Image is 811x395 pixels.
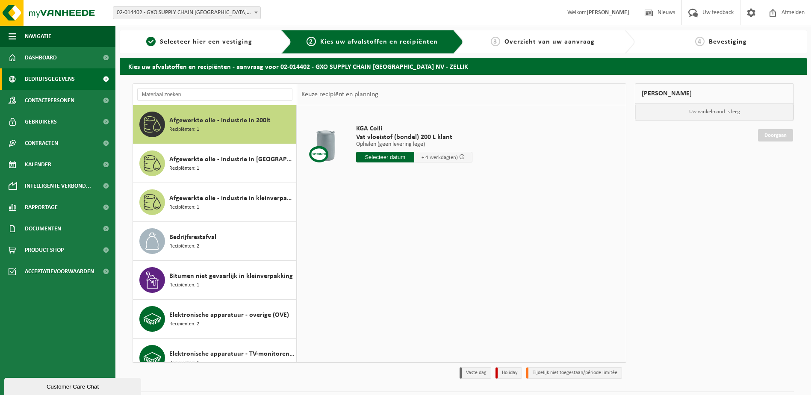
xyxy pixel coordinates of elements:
[356,141,472,147] p: Ophalen (geen levering lege)
[25,47,57,68] span: Dashboard
[133,300,297,339] button: Elektronische apparatuur - overige (OVE) Recipiënten: 2
[160,38,252,45] span: Selecteer hier een vestiging
[460,367,491,379] li: Vaste dag
[169,154,294,165] span: Afgewerkte olie - industrie in [GEOGRAPHIC_DATA]
[25,68,75,90] span: Bedrijfsgegevens
[25,154,51,175] span: Kalender
[25,111,57,133] span: Gebruikers
[169,165,199,173] span: Recipiënten: 1
[491,37,500,46] span: 3
[169,349,294,359] span: Elektronische apparatuur - TV-monitoren (TVM)
[356,124,472,133] span: KGA Colli
[133,339,297,377] button: Elektronische apparatuur - TV-monitoren (TVM) Recipiënten: 1
[113,6,261,19] span: 02-014402 - GXO SUPPLY CHAIN BELGIUM NV - ZELLIK
[120,58,807,74] h2: Kies uw afvalstoffen en recipiënten - aanvraag voor 02-014402 - GXO SUPPLY CHAIN [GEOGRAPHIC_DATA...
[635,104,793,120] p: Uw winkelmand is leeg
[169,359,199,367] span: Recipiënten: 1
[169,232,216,242] span: Bedrijfsrestafval
[25,26,51,47] span: Navigatie
[113,7,260,19] span: 02-014402 - GXO SUPPLY CHAIN BELGIUM NV - ZELLIK
[25,133,58,154] span: Contracten
[495,367,522,379] li: Holiday
[169,310,289,320] span: Elektronische apparatuur - overige (OVE)
[169,271,293,281] span: Bitumen niet gevaarlijk in kleinverpakking
[169,281,199,289] span: Recipiënten: 1
[25,197,58,218] span: Rapportage
[25,218,61,239] span: Documenten
[169,115,271,126] span: Afgewerkte olie - industrie in 200lt
[526,367,622,379] li: Tijdelijk niet toegestaan/période limitée
[297,84,383,105] div: Keuze recipiënt en planning
[758,129,793,141] a: Doorgaan
[25,90,74,111] span: Contactpersonen
[320,38,438,45] span: Kies uw afvalstoffen en recipiënten
[709,38,747,45] span: Bevestiging
[169,193,294,203] span: Afgewerkte olie - industrie in kleinverpakking
[635,83,794,104] div: [PERSON_NAME]
[133,105,297,144] button: Afgewerkte olie - industrie in 200lt Recipiënten: 1
[133,222,297,261] button: Bedrijfsrestafval Recipiënten: 2
[25,239,64,261] span: Product Shop
[587,9,629,16] strong: [PERSON_NAME]
[695,37,705,46] span: 4
[146,37,156,46] span: 1
[4,376,143,395] iframe: chat widget
[356,152,414,162] input: Selecteer datum
[133,261,297,300] button: Bitumen niet gevaarlijk in kleinverpakking Recipiënten: 1
[356,133,472,141] span: Vat vloeistof (bondel) 200 L klant
[25,175,91,197] span: Intelligente verbond...
[169,320,199,328] span: Recipiënten: 2
[169,242,199,251] span: Recipiënten: 2
[137,88,292,101] input: Materiaal zoeken
[169,203,199,212] span: Recipiënten: 1
[504,38,595,45] span: Overzicht van uw aanvraag
[133,144,297,183] button: Afgewerkte olie - industrie in [GEOGRAPHIC_DATA] Recipiënten: 1
[307,37,316,46] span: 2
[124,37,274,47] a: 1Selecteer hier een vestiging
[133,183,297,222] button: Afgewerkte olie - industrie in kleinverpakking Recipiënten: 1
[169,126,199,134] span: Recipiënten: 1
[422,155,458,160] span: + 4 werkdag(en)
[25,261,94,282] span: Acceptatievoorwaarden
